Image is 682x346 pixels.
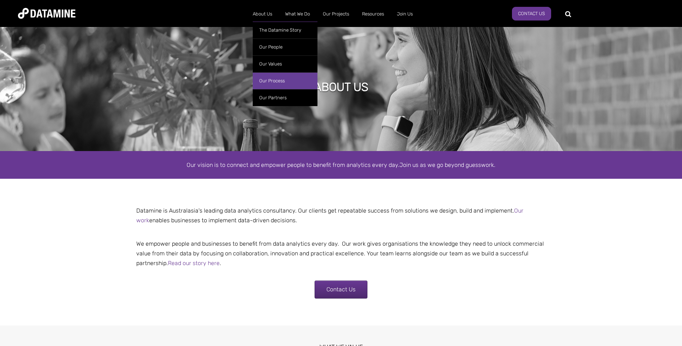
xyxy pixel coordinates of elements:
[279,5,316,23] a: What We Do
[314,79,369,95] h1: ABOUT US
[253,38,317,55] a: Our People
[253,55,317,72] a: Our Values
[253,22,317,38] a: The Datamine Story
[253,72,317,89] a: Our Process
[131,206,551,225] p: Datamine is Australasia's leading data analytics consultancy. Our clients get repeatable success ...
[315,281,367,299] a: Contact Us
[316,5,356,23] a: Our Projects
[390,5,419,23] a: Join Us
[399,161,495,168] span: Join us as we go beyond guesswork.
[187,161,399,168] span: Our vision is to connect and empower people to benefit from analytics every day.
[18,8,75,19] img: Datamine
[246,5,279,23] a: About Us
[168,260,220,267] a: Read our story here
[512,7,551,21] a: Contact Us
[253,89,317,106] a: Our Partners
[131,229,551,268] p: We empower people and businesses to benefit from data analytics every day. Our work gives organis...
[356,5,390,23] a: Resources
[326,286,356,293] span: Contact Us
